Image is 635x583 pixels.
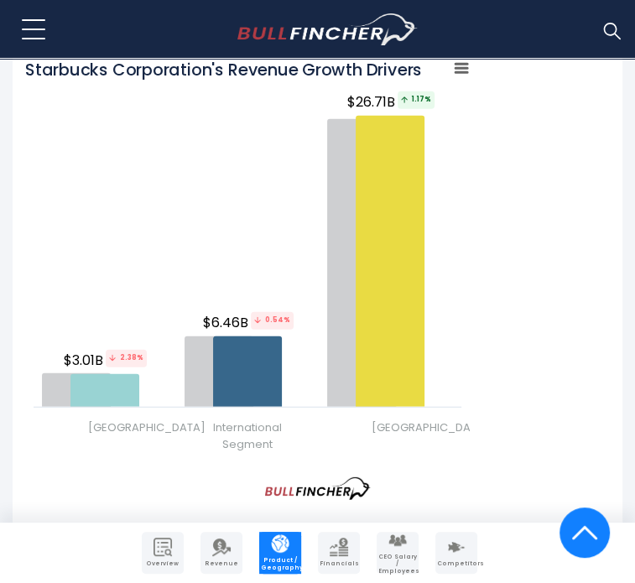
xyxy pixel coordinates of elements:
[237,13,418,45] img: bullfincher logo
[237,13,418,45] a: Go to homepage
[377,532,419,574] a: Company Employees
[64,350,149,371] span: $3.01B
[378,554,417,575] span: CEO Salary / Employees
[203,312,296,333] span: $6.46B
[259,532,301,574] a: Company Product/Geography
[25,46,470,466] svg: Starbucks Corporation's Revenue Growth Drivers
[88,419,206,436] span: [GEOGRAPHIC_DATA]
[25,60,422,80] h2: Starbucks Corporation's Revenue Growth Drivers
[398,91,435,109] span: 1.17%
[320,560,358,567] span: Financials
[347,91,437,112] span: $26.71B
[372,419,489,436] span: [GEOGRAPHIC_DATA]
[143,560,182,567] span: Overview
[213,419,282,453] span: International Segment
[435,532,477,574] a: Company Competitors
[106,350,147,367] span: 2.38%
[200,532,242,574] a: Company Revenue
[251,312,294,330] span: 0.54%
[142,532,184,574] a: Company Overview
[318,532,360,574] a: Company Financials
[261,557,299,571] span: Product / Geography
[202,560,241,567] span: Revenue
[437,560,476,567] span: Competitors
